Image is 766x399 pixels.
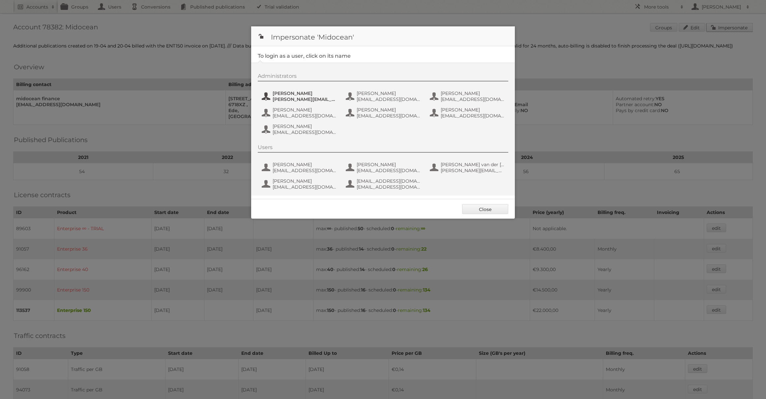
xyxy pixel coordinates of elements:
button: [PERSON_NAME] [EMAIL_ADDRESS][DOMAIN_NAME] [345,161,423,174]
button: [PERSON_NAME] [EMAIL_ADDRESS][DOMAIN_NAME] [429,106,507,119]
button: [PERSON_NAME] [EMAIL_ADDRESS][DOMAIN_NAME] [345,106,423,119]
span: [PERSON_NAME][EMAIL_ADDRESS][DOMAIN_NAME] [441,168,505,173]
span: [EMAIL_ADDRESS][DOMAIN_NAME] [357,113,421,119]
span: [PERSON_NAME] [273,162,337,168]
button: [PERSON_NAME] van der [PERSON_NAME] [PERSON_NAME][EMAIL_ADDRESS][DOMAIN_NAME] [429,161,507,174]
span: [PERSON_NAME] [357,162,421,168]
span: [PERSON_NAME] van der [PERSON_NAME] [441,162,505,168]
span: [PERSON_NAME] [273,107,337,113]
span: [EMAIL_ADDRESS][DOMAIN_NAME] [441,96,505,102]
legend: To login as a user, click on its name [258,53,351,59]
span: [PERSON_NAME] [273,90,337,96]
button: [PERSON_NAME] [EMAIL_ADDRESS][DOMAIN_NAME] [345,90,423,103]
span: [EMAIL_ADDRESS][DOMAIN_NAME] [357,184,421,190]
span: [EMAIL_ADDRESS][DOMAIN_NAME] [273,113,337,119]
span: [PERSON_NAME] [273,178,337,184]
div: Users [258,144,508,153]
span: [PERSON_NAME] [357,107,421,113]
span: [EMAIL_ADDRESS][DOMAIN_NAME] [273,168,337,173]
span: [EMAIL_ADDRESS][DOMAIN_NAME] [273,184,337,190]
a: Close [462,204,508,214]
button: [PERSON_NAME] [EMAIL_ADDRESS][DOMAIN_NAME] [429,90,507,103]
button: [PERSON_NAME] [EMAIL_ADDRESS][DOMAIN_NAME] [261,123,339,136]
span: [PERSON_NAME] [441,90,505,96]
button: [EMAIL_ADDRESS][DOMAIN_NAME] [EMAIL_ADDRESS][DOMAIN_NAME] [345,177,423,191]
span: [EMAIL_ADDRESS][DOMAIN_NAME] [357,168,421,173]
span: [PERSON_NAME][EMAIL_ADDRESS][DOMAIN_NAME] [273,96,337,102]
span: [EMAIL_ADDRESS][DOMAIN_NAME] [441,113,505,119]
button: [PERSON_NAME] [EMAIL_ADDRESS][DOMAIN_NAME] [261,177,339,191]
span: [PERSON_NAME] [357,90,421,96]
span: [EMAIL_ADDRESS][DOMAIN_NAME] [273,129,337,135]
span: [EMAIL_ADDRESS][DOMAIN_NAME] [357,96,421,102]
h1: Impersonate 'Midocean' [251,26,515,46]
span: [PERSON_NAME] [441,107,505,113]
span: [PERSON_NAME] [273,123,337,129]
button: [PERSON_NAME] [EMAIL_ADDRESS][DOMAIN_NAME] [261,161,339,174]
span: [EMAIL_ADDRESS][DOMAIN_NAME] [357,178,421,184]
button: [PERSON_NAME] [EMAIL_ADDRESS][DOMAIN_NAME] [261,106,339,119]
div: Administrators [258,73,508,81]
button: [PERSON_NAME] [PERSON_NAME][EMAIL_ADDRESS][DOMAIN_NAME] [261,90,339,103]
